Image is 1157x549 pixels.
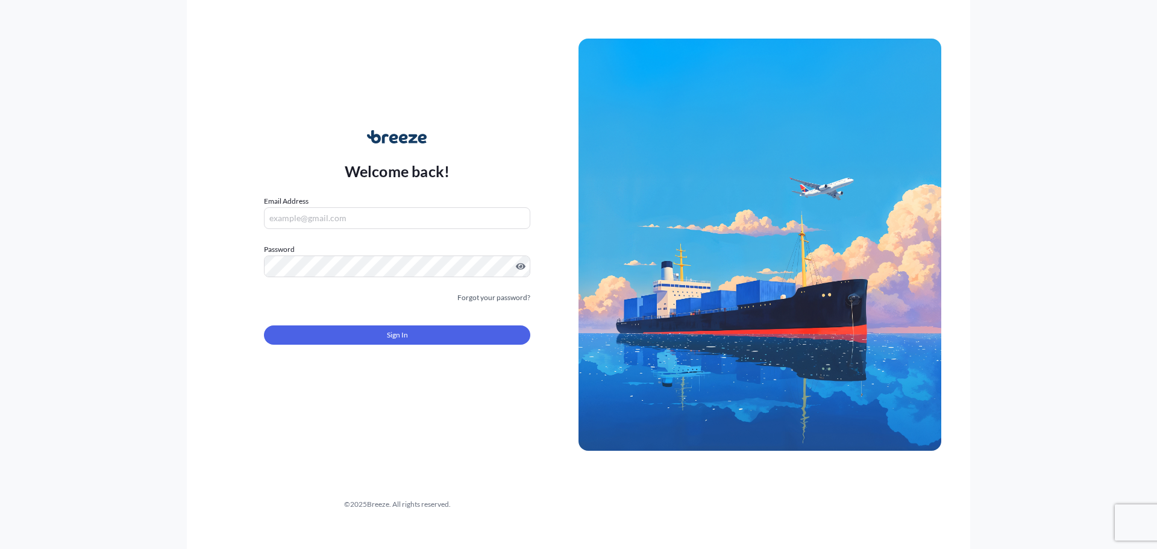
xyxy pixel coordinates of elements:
p: Welcome back! [345,162,450,181]
button: Show password [516,262,525,271]
div: © 2025 Breeze. All rights reserved. [216,498,578,510]
img: Ship illustration [578,39,941,451]
span: Sign In [387,329,408,341]
button: Sign In [264,325,530,345]
input: example@gmail.com [264,207,530,229]
label: Email Address [264,195,309,207]
label: Password [264,243,530,256]
a: Forgot your password? [457,292,530,304]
